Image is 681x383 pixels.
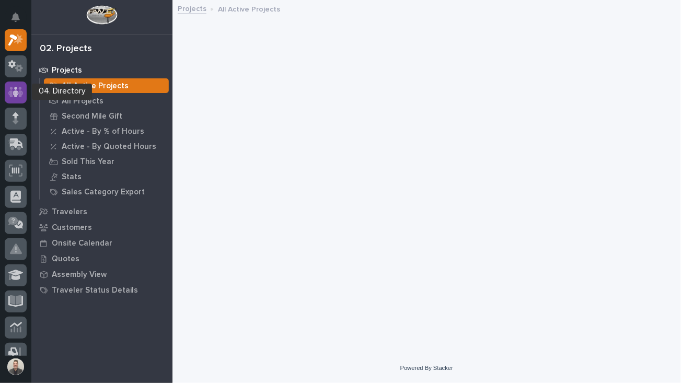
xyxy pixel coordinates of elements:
a: Sales Category Export [40,184,172,199]
a: Customers [31,219,172,235]
a: Traveler Status Details [31,282,172,298]
p: Sales Category Export [62,188,145,197]
a: Active - By Quoted Hours [40,139,172,154]
a: Projects [31,62,172,78]
a: Stats [40,169,172,184]
img: Workspace Logo [86,5,117,25]
p: Active - By Quoted Hours [62,142,156,152]
a: Sold This Year [40,154,172,169]
p: All Projects [62,97,103,106]
p: Onsite Calendar [52,239,112,248]
a: Second Mile Gift [40,109,172,123]
a: Onsite Calendar [31,235,172,251]
p: All Active Projects [62,82,129,91]
p: Customers [52,223,92,233]
div: 02. Projects [40,43,92,55]
p: Stats [62,172,82,182]
p: Assembly View [52,270,107,280]
p: Projects [52,66,82,75]
a: Projects [178,2,206,14]
p: Traveler Status Details [52,286,138,295]
a: Active - By % of Hours [40,124,172,138]
a: All Projects [40,94,172,108]
p: Quotes [52,254,79,264]
p: Active - By % of Hours [62,127,144,136]
button: users-avatar [5,356,27,378]
a: Quotes [31,251,172,266]
a: Powered By Stacker [400,365,453,371]
p: Sold This Year [62,157,114,167]
p: Second Mile Gift [62,112,122,121]
p: All Active Projects [218,3,280,14]
a: Assembly View [31,266,172,282]
p: Travelers [52,207,87,217]
button: Notifications [5,6,27,28]
a: Travelers [31,204,172,219]
div: Notifications [13,13,27,29]
a: All Active Projects [40,78,172,93]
